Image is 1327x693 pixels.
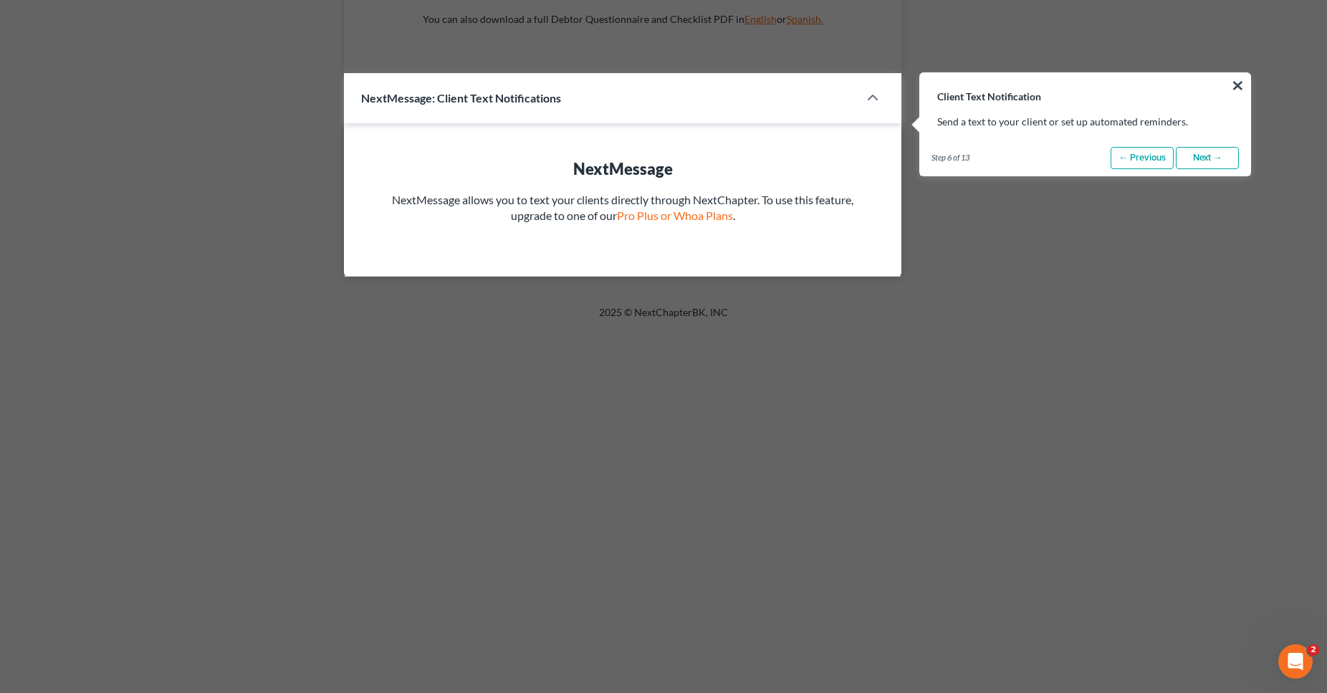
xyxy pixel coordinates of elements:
[1278,644,1313,679] iframe: Intercom live chat
[931,152,969,163] span: Step 6 of 13
[1308,644,1319,656] span: 2
[920,73,1250,103] h3: Client Text Notification
[373,192,873,225] p: NextMessage allows you to text your clients directly through NextChapter. To use this feature, up...
[373,158,873,180] div: NextMessage
[361,91,561,105] span: NextMessage: Client Text Notifications
[937,115,1233,129] p: Send a text to your client or set up automated reminders.
[1176,147,1239,170] a: Next →
[1231,74,1245,97] button: ×
[617,209,733,222] a: Pro Plus or Whoa Plans
[1111,147,1174,170] a: ← Previous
